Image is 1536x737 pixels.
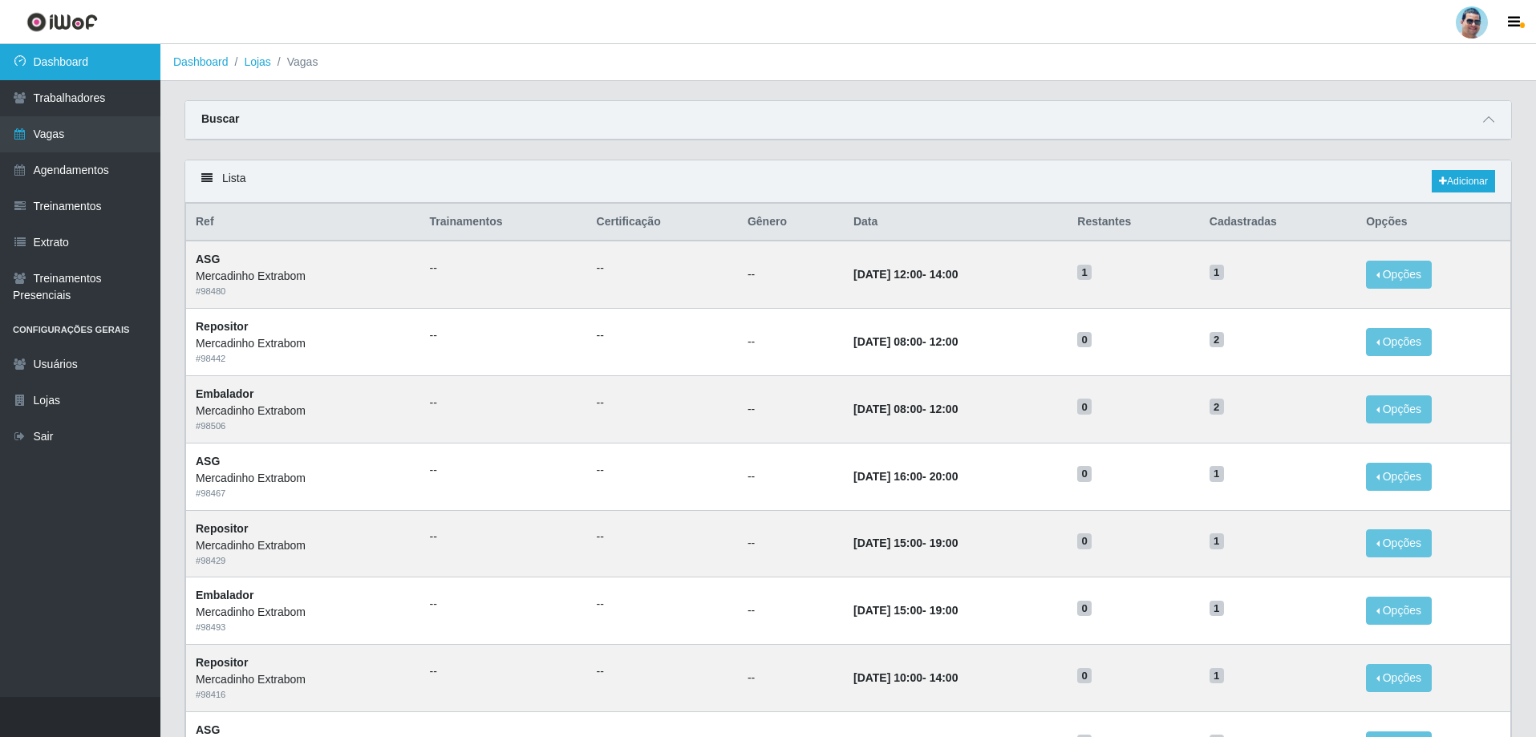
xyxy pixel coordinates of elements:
button: Opções [1366,529,1432,557]
strong: - [853,335,958,348]
ul: -- [430,596,578,613]
time: [DATE] 15:00 [853,604,922,617]
div: Mercadinho Extrabom [196,671,411,688]
strong: - [853,403,958,415]
ul: -- [597,395,728,411]
time: [DATE] 08:00 [853,403,922,415]
th: Data [844,204,1068,241]
div: # 98429 [196,554,411,568]
ul: -- [430,528,578,545]
strong: Repositor [196,320,248,333]
time: 14:00 [930,268,958,281]
span: 0 [1077,332,1092,348]
div: Lista [185,160,1511,203]
div: Mercadinho Extrabom [196,537,411,554]
th: Ref [186,204,420,241]
time: [DATE] 10:00 [853,671,922,684]
div: # 98442 [196,352,411,366]
button: Opções [1366,597,1432,625]
time: [DATE] 08:00 [853,335,922,348]
td: -- [738,645,844,712]
span: 1 [1077,265,1092,281]
span: 1 [1210,466,1224,482]
strong: Buscar [201,112,239,125]
time: [DATE] 12:00 [853,268,922,281]
button: Opções [1366,328,1432,356]
time: [DATE] 15:00 [853,537,922,549]
a: Dashboard [173,55,229,68]
td: -- [738,443,844,510]
strong: - [853,470,958,483]
ul: -- [597,528,728,545]
ul: -- [597,596,728,613]
div: # 98506 [196,419,411,433]
div: # 98416 [196,688,411,702]
strong: Embalador [196,387,253,400]
button: Opções [1366,664,1432,692]
span: 0 [1077,466,1092,482]
strong: - [853,537,958,549]
img: CoreUI Logo [26,12,98,32]
time: 14:00 [930,671,958,684]
th: Cadastradas [1200,204,1356,241]
strong: - [853,671,958,684]
div: # 98467 [196,487,411,500]
strong: Repositor [196,522,248,535]
strong: ASG [196,253,220,265]
strong: Repositor [196,656,248,669]
strong: Embalador [196,589,253,601]
div: # 98493 [196,621,411,634]
time: 20:00 [930,470,958,483]
ul: -- [430,663,578,680]
button: Opções [1366,261,1432,289]
th: Trainamentos [420,204,587,241]
button: Opções [1366,463,1432,491]
ul: -- [597,260,728,277]
strong: - [853,268,958,281]
th: Opções [1356,204,1510,241]
div: Mercadinho Extrabom [196,335,411,352]
time: [DATE] 16:00 [853,470,922,483]
th: Gênero [738,204,844,241]
time: 12:00 [930,403,958,415]
span: 0 [1077,668,1092,684]
div: # 98480 [196,285,411,298]
div: Mercadinho Extrabom [196,604,411,621]
strong: - [853,604,958,617]
div: Mercadinho Extrabom [196,268,411,285]
td: -- [738,510,844,577]
th: Certificação [587,204,738,241]
ul: -- [597,327,728,344]
ul: -- [430,327,578,344]
span: 1 [1210,601,1224,617]
ul: -- [597,663,728,680]
ul: -- [430,395,578,411]
a: Adicionar [1432,170,1495,192]
a: Lojas [244,55,270,68]
time: 12:00 [930,335,958,348]
strong: ASG [196,455,220,468]
span: 0 [1077,533,1092,549]
td: -- [738,309,844,376]
li: Vagas [271,54,318,71]
td: -- [738,577,844,645]
div: Mercadinho Extrabom [196,470,411,487]
span: 1 [1210,668,1224,684]
time: 19:00 [930,537,958,549]
ul: -- [430,260,578,277]
td: -- [738,375,844,443]
button: Opções [1366,395,1432,423]
span: 0 [1077,601,1092,617]
th: Restantes [1068,204,1199,241]
time: 19:00 [930,604,958,617]
span: 2 [1210,332,1224,348]
span: 2 [1210,399,1224,415]
span: 1 [1210,265,1224,281]
span: 1 [1210,533,1224,549]
ul: -- [597,462,728,479]
span: 0 [1077,399,1092,415]
ul: -- [430,462,578,479]
nav: breadcrumb [160,44,1536,81]
td: -- [738,241,844,308]
strong: ASG [196,723,220,736]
